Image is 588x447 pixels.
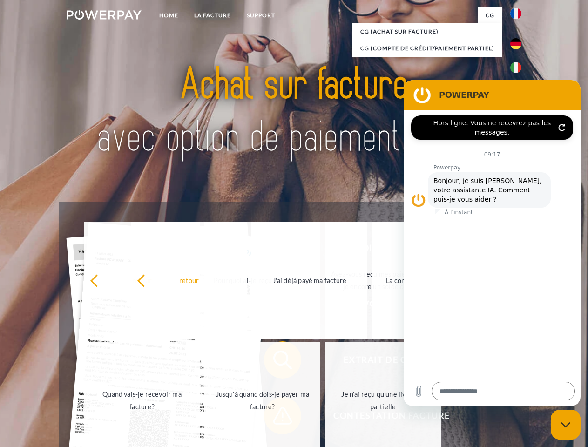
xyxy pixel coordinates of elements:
[186,7,239,24] a: LA FACTURE
[478,7,502,24] a: CG
[352,23,502,40] a: CG (achat sur facture)
[67,10,142,20] img: logo-powerpay-white.svg
[510,38,521,49] img: de
[210,388,315,413] div: Jusqu'à quand dois-je payer ma facture?
[352,40,502,57] a: CG (Compte de crédit/paiement partiel)
[137,274,242,286] div: retour
[90,274,195,286] div: retour
[551,410,581,440] iframe: Bouton de lancement de la fenêtre de messagerie, conversation en cours
[239,7,283,24] a: Support
[151,7,186,24] a: Home
[89,45,499,178] img: title-powerpay_fr.svg
[404,80,581,406] iframe: Fenêtre de messagerie
[510,8,521,19] img: fr
[510,62,521,73] img: it
[331,388,435,413] div: Je n'ai reçu qu'une livraison partielle
[257,274,362,286] div: J'ai déjà payé ma facture
[378,274,482,286] div: La commande a été renvoyée
[90,388,195,413] div: Quand vais-je recevoir ma facture?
